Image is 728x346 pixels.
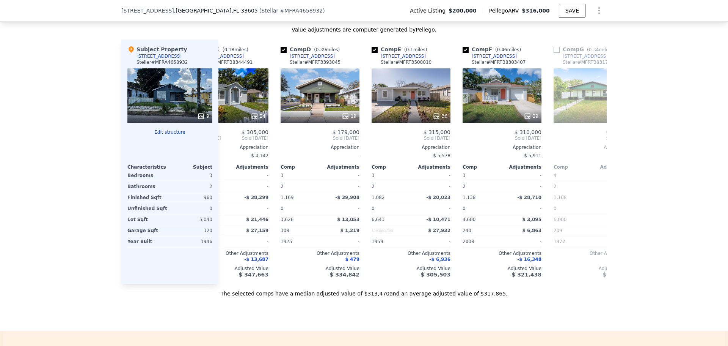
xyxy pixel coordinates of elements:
[430,257,450,262] span: -$ 6,936
[244,257,268,262] span: -$ 13,687
[121,26,607,33] div: Value adjustments are computer generated by Pellego .
[372,236,409,247] div: 1959
[281,173,284,178] span: 3
[413,170,450,181] div: -
[512,272,541,278] span: $ 321,438
[554,206,557,211] span: 0
[472,53,517,59] div: [STREET_ADDRESS]
[246,217,268,222] span: $ 21,446
[171,192,212,203] div: 960
[372,265,450,272] div: Adjusted Value
[559,4,585,17] button: SAVE
[320,164,359,170] div: Adjustments
[372,135,450,141] span: Sold [DATE]
[229,164,268,170] div: Adjustments
[171,236,212,247] div: 1946
[171,181,212,192] div: 2
[249,153,268,158] span: -$ 4,142
[554,144,632,150] div: Appreciation
[603,272,632,278] span: $ 302,244
[554,250,632,256] div: Other Adjustments
[463,173,466,178] span: 3
[171,203,212,214] div: 0
[584,47,616,52] span: ( miles)
[431,153,450,158] span: -$ 5,578
[381,59,431,65] div: Stellar # MFRT3508010
[190,144,268,150] div: Appreciation
[316,47,326,52] span: 0.39
[231,170,268,181] div: -
[340,228,359,233] span: $ 1,219
[261,8,278,14] span: Stellar
[381,53,426,59] div: [STREET_ADDRESS]
[554,135,632,141] span: Sold [DATE]
[372,53,426,59] a: [STREET_ADDRESS]
[127,170,168,181] div: Bedrooms
[522,217,541,222] span: $ 3,095
[595,236,632,247] div: -
[322,236,359,247] div: -
[497,47,507,52] span: 0.46
[311,47,343,52] span: ( miles)
[502,164,541,170] div: Adjustments
[421,272,450,278] span: $ 305,503
[322,181,359,192] div: -
[504,181,541,192] div: -
[136,53,182,59] div: [STREET_ADDRESS]
[127,214,168,225] div: Lot Sqft
[554,217,566,222] span: 6,000
[463,236,500,247] div: 2008
[242,129,268,135] span: $ 305,000
[449,7,477,14] span: $200,000
[281,135,359,141] span: Sold [DATE]
[606,129,632,135] span: $ 335,000
[589,47,599,52] span: 0.34
[170,164,212,170] div: Subject
[463,135,541,141] span: Sold [DATE]
[372,217,384,222] span: 6,643
[424,129,450,135] span: $ 315,000
[281,181,318,192] div: 2
[428,228,450,233] span: $ 27,932
[492,47,524,52] span: ( miles)
[554,236,591,247] div: 1972
[280,8,323,14] span: # MFRA4658932
[463,164,502,170] div: Comp
[127,46,187,53] div: Subject Property
[591,3,607,18] button: Show Options
[413,181,450,192] div: -
[136,59,188,65] div: Stellar # MFRA4658932
[463,217,475,222] span: 4,600
[554,228,562,233] span: 209
[593,164,632,170] div: Adjustments
[290,59,340,65] div: Stellar # MFRT3393045
[410,7,449,14] span: Active Listing
[372,173,375,178] span: 3
[127,236,168,247] div: Year Built
[171,214,212,225] div: 5,040
[426,217,450,222] span: -$ 10,471
[190,250,268,256] div: Other Adjustments
[342,112,356,120] div: 19
[127,129,212,135] button: Edit structure
[489,7,522,14] span: Pellego ARV
[127,164,170,170] div: Characteristics
[372,206,375,211] span: 0
[127,192,168,203] div: Finished Sqft
[406,47,413,52] span: 0.1
[231,203,268,214] div: -
[554,164,593,170] div: Comp
[174,7,258,14] span: , [GEOGRAPHIC_DATA]
[281,195,293,200] span: 1,169
[330,272,359,278] span: $ 334,842
[554,195,566,200] span: 1,168
[190,46,251,53] div: Comp C
[251,112,265,120] div: 24
[281,228,289,233] span: 308
[281,150,359,161] div: -
[463,144,541,150] div: Appreciation
[281,206,284,211] span: 0
[231,181,268,192] div: -
[335,195,359,200] span: -$ 39,908
[522,8,550,14] span: $316,000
